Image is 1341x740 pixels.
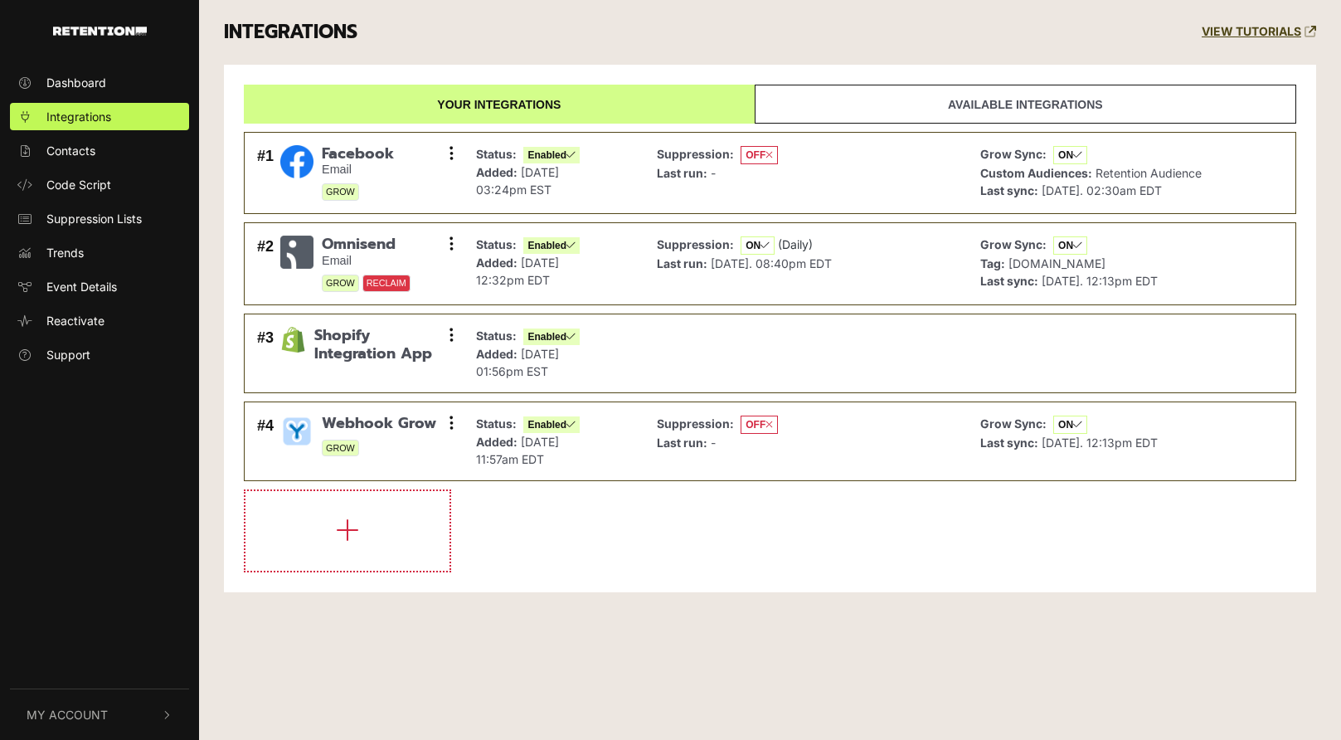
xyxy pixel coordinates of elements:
[657,166,707,180] strong: Last run:
[657,237,734,251] strong: Suppression:
[10,273,189,300] a: Event Details
[46,210,142,227] span: Suppression Lists
[476,435,559,466] span: [DATE] 11:57am EDT
[1042,183,1162,197] span: [DATE]. 02:30am EDT
[476,347,559,378] span: [DATE] 01:56pm EST
[980,166,1092,180] strong: Custom Audiences:
[523,416,580,433] span: Enabled
[10,171,189,198] a: Code Script
[476,435,517,449] strong: Added:
[980,274,1038,288] strong: Last sync:
[322,183,359,201] span: GROW
[1042,274,1158,288] span: [DATE]. 12:13pm EDT
[711,256,832,270] span: [DATE]. 08:40pm EDT
[10,341,189,368] a: Support
[10,103,189,130] a: Integrations
[224,21,357,44] h3: INTEGRATIONS
[322,275,359,292] span: GROW
[657,416,734,431] strong: Suppression:
[46,278,117,295] span: Event Details
[322,415,436,433] span: Webhook Grow
[1053,236,1087,255] span: ON
[980,256,1005,270] strong: Tag:
[476,256,517,270] strong: Added:
[980,183,1038,197] strong: Last sync:
[755,85,1296,124] a: Available integrations
[523,237,580,254] span: Enabled
[10,137,189,164] a: Contacts
[1053,416,1087,434] span: ON
[476,329,517,343] strong: Status:
[778,237,813,251] span: (Daily)
[1042,436,1158,450] span: [DATE]. 12:13pm EDT
[523,329,580,345] span: Enabled
[280,415,313,448] img: Webhook Grow
[476,165,559,197] span: [DATE] 03:24pm EST
[10,239,189,266] a: Trends
[476,165,517,179] strong: Added:
[476,147,517,161] strong: Status:
[10,307,189,334] a: Reactivate
[257,145,274,202] div: #1
[1096,166,1202,180] span: Retention Audience
[46,108,111,125] span: Integrations
[46,74,106,91] span: Dashboard
[1202,25,1316,39] a: VIEW TUTORIALS
[741,146,778,164] span: OFF
[741,236,775,255] span: ON
[27,706,108,723] span: My Account
[980,436,1038,450] strong: Last sync:
[1053,146,1087,164] span: ON
[657,436,707,450] strong: Last run:
[244,85,755,124] a: Your integrations
[476,416,517,431] strong: Status:
[257,327,274,380] div: #3
[980,237,1047,251] strong: Grow Sync:
[46,346,90,363] span: Support
[46,176,111,193] span: Code Script
[711,436,716,450] span: -
[322,440,359,457] span: GROW
[280,145,313,178] img: Facebook
[476,237,517,251] strong: Status:
[10,69,189,96] a: Dashboard
[980,416,1047,431] strong: Grow Sync:
[314,327,452,363] span: Shopify Integration App
[322,254,411,268] small: Email
[322,236,411,254] span: Omnisend
[657,256,707,270] strong: Last run:
[476,347,517,361] strong: Added:
[1008,256,1105,270] span: [DOMAIN_NAME]
[280,327,306,353] img: Shopify Integration App
[741,416,778,434] span: OFF
[711,166,716,180] span: -
[322,145,394,163] span: Facebook
[362,275,411,292] span: RECLAIM
[322,163,394,177] small: Email
[46,142,95,159] span: Contacts
[10,689,189,740] button: My Account
[10,205,189,232] a: Suppression Lists
[53,27,147,36] img: Retention.com
[46,244,84,261] span: Trends
[257,236,274,292] div: #2
[980,147,1047,161] strong: Grow Sync:
[46,312,104,329] span: Reactivate
[257,415,274,468] div: #4
[657,147,734,161] strong: Suppression:
[523,147,580,163] span: Enabled
[280,236,313,269] img: Omnisend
